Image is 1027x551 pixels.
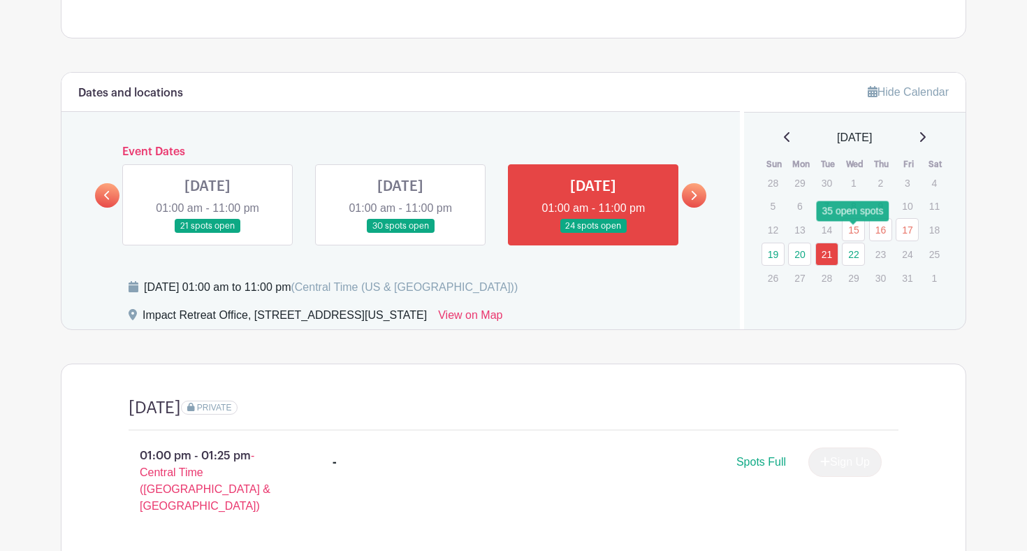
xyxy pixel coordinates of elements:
[868,157,896,171] th: Thu
[762,172,785,194] p: 28
[869,218,892,241] a: 16
[815,267,838,289] p: 28
[736,456,786,468] span: Spots Full
[842,243,865,266] a: 22
[842,267,865,289] p: 29
[762,267,785,289] p: 26
[815,243,838,266] a: 21
[923,172,946,194] p: 4
[762,219,785,241] p: 12
[815,195,838,217] p: 7
[868,86,949,98] a: Hide Calendar
[896,218,919,241] a: 17
[842,218,865,241] a: 15
[788,267,811,289] p: 27
[762,195,785,217] p: 5
[140,450,270,512] span: - Central Time ([GEOGRAPHIC_DATA] & [GEOGRAPHIC_DATA])
[837,129,872,146] span: [DATE]
[788,219,811,241] p: 13
[787,157,815,171] th: Mon
[923,267,946,289] p: 1
[438,307,502,329] a: View on Map
[333,454,337,471] div: -
[788,195,811,217] p: 6
[815,157,842,171] th: Tue
[896,243,919,265] p: 24
[761,157,788,171] th: Sun
[817,201,889,221] div: 35 open spots
[895,157,922,171] th: Fri
[119,145,682,159] h6: Event Dates
[762,243,785,266] a: 19
[896,267,919,289] p: 31
[923,195,946,217] p: 11
[129,398,181,418] h4: [DATE]
[788,243,811,266] a: 20
[788,172,811,194] p: 29
[896,195,919,217] p: 10
[923,219,946,241] p: 18
[896,172,919,194] p: 3
[842,172,865,194] p: 1
[815,172,838,194] p: 30
[78,87,183,100] h6: Dates and locations
[922,157,949,171] th: Sat
[923,243,946,265] p: 25
[841,157,868,171] th: Wed
[291,281,518,293] span: (Central Time (US & [GEOGRAPHIC_DATA]))
[106,442,310,520] p: 01:00 pm - 01:25 pm
[869,195,892,217] p: 9
[869,172,892,194] p: 2
[143,307,427,329] div: Impact Retreat Office, [STREET_ADDRESS][US_STATE]
[869,267,892,289] p: 30
[144,279,518,296] div: [DATE] 01:00 am to 11:00 pm
[815,219,838,241] p: 14
[197,403,232,413] span: PRIVATE
[869,243,892,265] p: 23
[842,195,865,217] p: 8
